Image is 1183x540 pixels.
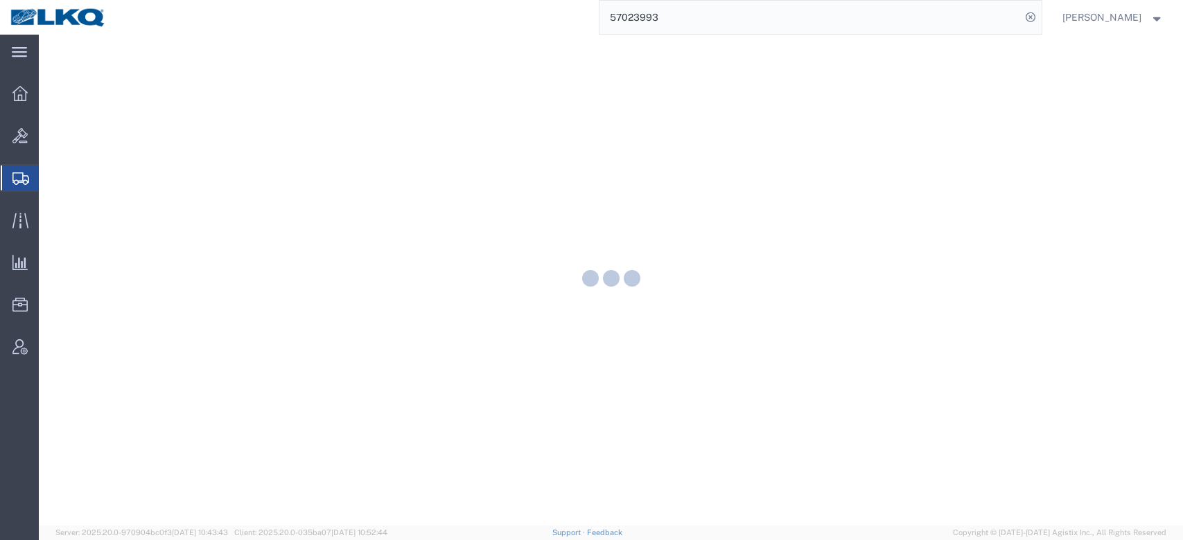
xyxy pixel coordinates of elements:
[953,527,1166,539] span: Copyright © [DATE]-[DATE] Agistix Inc., All Rights Reserved
[587,528,622,537] a: Feedback
[10,7,107,28] img: logo
[1062,9,1164,26] button: [PERSON_NAME]
[234,528,387,537] span: Client: 2025.20.0-035ba07
[55,528,228,537] span: Server: 2025.20.0-970904bc0f3
[1062,10,1141,25] span: Matt Harvey
[599,1,1021,34] input: Search for shipment number, reference number
[331,528,387,537] span: [DATE] 10:52:44
[172,528,228,537] span: [DATE] 10:43:43
[552,528,587,537] a: Support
